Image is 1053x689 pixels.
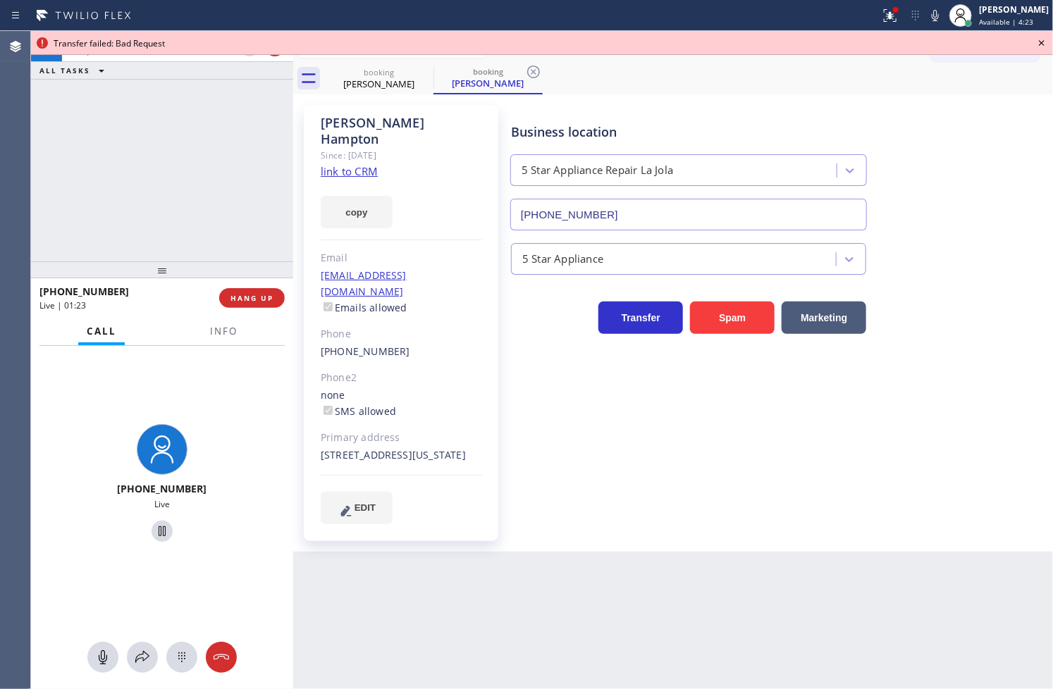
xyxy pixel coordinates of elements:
[78,318,125,345] button: Call
[511,123,866,142] div: Business location
[31,62,118,79] button: ALL TASKS
[321,430,482,446] div: Primary address
[206,642,237,673] button: Hang up
[324,406,333,415] input: SMS allowed
[321,404,396,418] label: SMS allowed
[202,318,246,345] button: Info
[925,6,945,25] button: Mute
[321,387,482,420] div: none
[219,288,285,308] button: HANG UP
[87,642,118,673] button: Mute
[54,37,165,49] span: Transfer failed: Bad Request
[522,251,603,267] div: 5 Star Appliance
[321,326,482,342] div: Phone
[321,447,482,464] div: [STREET_ADDRESS][US_STATE]
[39,66,90,75] span: ALL TASKS
[326,77,432,90] div: [PERSON_NAME]
[326,67,432,77] div: booking
[598,302,683,334] button: Transfer
[435,77,541,89] div: [PERSON_NAME]
[321,370,482,386] div: Phone2
[87,325,116,337] span: Call
[321,250,482,266] div: Email
[324,302,333,311] input: Emails allowed
[39,285,129,298] span: [PHONE_NUMBER]
[435,66,541,77] div: booking
[321,147,482,163] div: Since: [DATE]
[321,115,482,147] div: [PERSON_NAME] Hampton
[321,344,410,358] a: [PHONE_NUMBER]
[154,498,170,510] span: Live
[979,17,1033,27] span: Available | 4:23
[321,164,378,178] a: link to CRM
[782,302,866,334] button: Marketing
[39,299,86,311] span: Live | 01:23
[321,268,407,298] a: [EMAIL_ADDRESS][DOMAIN_NAME]
[210,325,238,337] span: Info
[118,482,207,495] span: [PHONE_NUMBER]
[321,492,393,524] button: EDIT
[321,301,407,314] label: Emails allowed
[230,293,273,303] span: HANG UP
[435,63,541,93] div: Simuel Hampton
[355,502,376,513] span: EDIT
[127,642,158,673] button: Open directory
[510,199,867,230] input: Phone Number
[326,63,432,94] div: Simuel Hampton
[979,4,1049,15] div: [PERSON_NAME]
[690,302,775,334] button: Spam
[166,642,197,673] button: Open dialpad
[522,163,673,179] div: 5 Star Appliance Repair La Jola
[321,196,393,228] button: copy
[152,521,173,542] button: Hold Customer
